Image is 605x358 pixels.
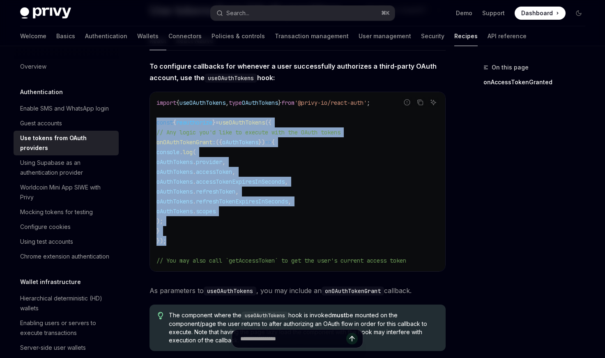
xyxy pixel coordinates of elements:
span: . [193,168,196,176]
input: Ask a question... [240,330,346,348]
span: . [193,208,196,215]
a: Chrome extension authentication [14,249,119,264]
button: Send message [346,333,358,344]
a: Enable SMS and WhatsApp login [14,101,119,116]
span: oAuthTokens [156,188,193,195]
span: accessTokenExpiresInSeconds [196,178,285,185]
strong: must [332,312,346,319]
span: . [193,178,196,185]
a: API reference [488,26,527,46]
span: oAuthTokens [222,139,258,146]
a: Overview [14,59,119,74]
span: ; [367,99,370,106]
span: => [265,139,271,146]
a: Guest accounts [14,116,119,131]
a: Connectors [168,26,202,46]
span: { [176,99,179,106]
div: Enable SMS and WhatsApp login [20,104,109,113]
span: // You may also call `getAccessToken` to get the user's current access token [156,257,406,264]
h5: Wallet infrastructure [20,277,81,287]
button: Ask AI [428,97,439,108]
span: accessToken [196,168,232,176]
span: : [212,139,216,146]
div: Using test accounts [20,237,73,247]
span: import [156,99,176,106]
a: Using test accounts [14,234,119,249]
span: oAuthTokens [156,198,193,205]
span: refreshTokenExpiresInSeconds [196,198,288,205]
div: Hierarchical deterministic (HD) wallets [20,293,114,313]
div: Server-side user wallets [20,343,86,353]
span: log [183,148,193,156]
span: } [212,119,216,126]
a: onAccessTokenGranted [483,76,592,89]
div: Overview [20,62,46,72]
span: oAuthTokens [156,208,193,215]
span: } [156,227,160,235]
span: { [173,119,176,126]
span: const [156,119,173,126]
span: }); [156,237,166,245]
a: Authentication [85,26,127,46]
span: provider [196,158,222,166]
div: Enabling users or servers to execute transactions [20,318,114,338]
span: // Any logic you'd like to execute with the OAuth tokens [156,129,340,136]
code: onOAuthTokenGrant [322,286,384,296]
span: As parameters to , you may include an callback. [150,285,446,296]
a: Recipes [454,26,478,46]
span: refreshToken [196,188,235,195]
span: oAuthTokens [156,168,193,176]
div: Worldcoin Mini App SIWE with Privy [20,182,114,202]
span: . [193,198,196,205]
span: , [222,158,225,166]
span: oAuthTokens [156,158,193,166]
span: ); [156,217,163,225]
div: Using Supabase as an authentication provider [20,158,114,178]
span: console [156,148,179,156]
span: oAuthTokens [156,178,193,185]
span: , [225,99,229,106]
span: } [278,99,281,106]
span: onOAuthTokenGrant [156,139,212,146]
h5: Authentication [20,87,63,97]
span: scopes [196,208,216,215]
span: On this page [492,62,529,72]
div: Use tokens from OAuth providers [20,133,114,153]
a: Worldcoin Mini App SIWE with Privy [14,180,119,205]
span: Dashboard [521,9,553,17]
span: . [193,158,196,166]
button: Open search [211,6,395,21]
a: Use tokens from OAuth providers [14,131,119,155]
span: , [232,168,235,176]
span: , [235,188,239,195]
span: . [179,148,183,156]
div: Chrome extension authentication [20,252,109,261]
button: Copy the contents from the code block [415,97,426,108]
span: reauthorize [176,119,212,126]
img: dark logo [20,7,71,19]
a: Security [421,26,444,46]
a: Demo [456,9,472,17]
a: Configure cookies [14,219,119,234]
a: Wallets [137,26,159,46]
button: Report incorrect code [402,97,412,108]
a: Dashboard [515,7,566,20]
span: useOAuthTokens [219,119,265,126]
code: useOAuthTokens [242,312,288,320]
span: OAuthTokens [242,99,278,106]
span: { [271,139,275,146]
div: Configure cookies [20,222,71,232]
span: , [288,198,291,205]
svg: Tip [158,312,163,319]
a: Hierarchical deterministic (HD) wallets [14,291,119,316]
span: The component where the hook is invoked be mounted on the component/page the user returns to afte... [169,311,437,344]
code: useOAuthTokens [205,74,257,83]
a: Enabling users or servers to execute transactions [14,316,119,340]
span: useOAuthTokens [179,99,225,106]
div: Guest accounts [20,118,62,128]
span: ( [193,148,196,156]
span: ⌘ K [381,10,390,16]
code: useOAuthTokens [204,286,256,296]
span: . [193,188,196,195]
span: ({ [216,139,222,146]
